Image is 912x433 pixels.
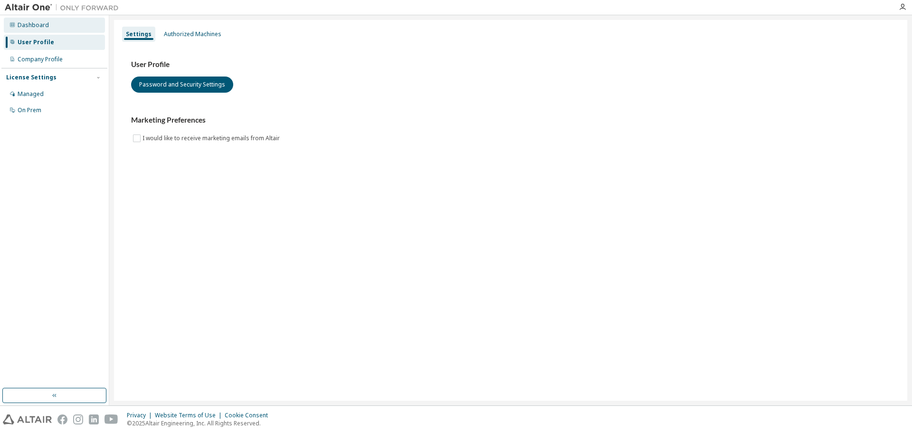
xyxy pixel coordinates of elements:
div: Cookie Consent [225,412,274,419]
img: instagram.svg [73,414,83,424]
img: linkedin.svg [89,414,99,424]
div: License Settings [6,74,57,81]
img: Altair One [5,3,123,12]
div: Website Terms of Use [155,412,225,419]
img: facebook.svg [57,414,67,424]
div: Authorized Machines [164,30,221,38]
h3: User Profile [131,60,890,69]
label: I would like to receive marketing emails from Altair [142,133,282,144]
p: © 2025 Altair Engineering, Inc. All Rights Reserved. [127,419,274,427]
div: On Prem [18,106,41,114]
div: Company Profile [18,56,63,63]
div: User Profile [18,38,54,46]
img: altair_logo.svg [3,414,52,424]
div: Managed [18,90,44,98]
img: youtube.svg [104,414,118,424]
div: Settings [126,30,152,38]
h3: Marketing Preferences [131,115,890,125]
div: Privacy [127,412,155,419]
div: Dashboard [18,21,49,29]
button: Password and Security Settings [131,77,233,93]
